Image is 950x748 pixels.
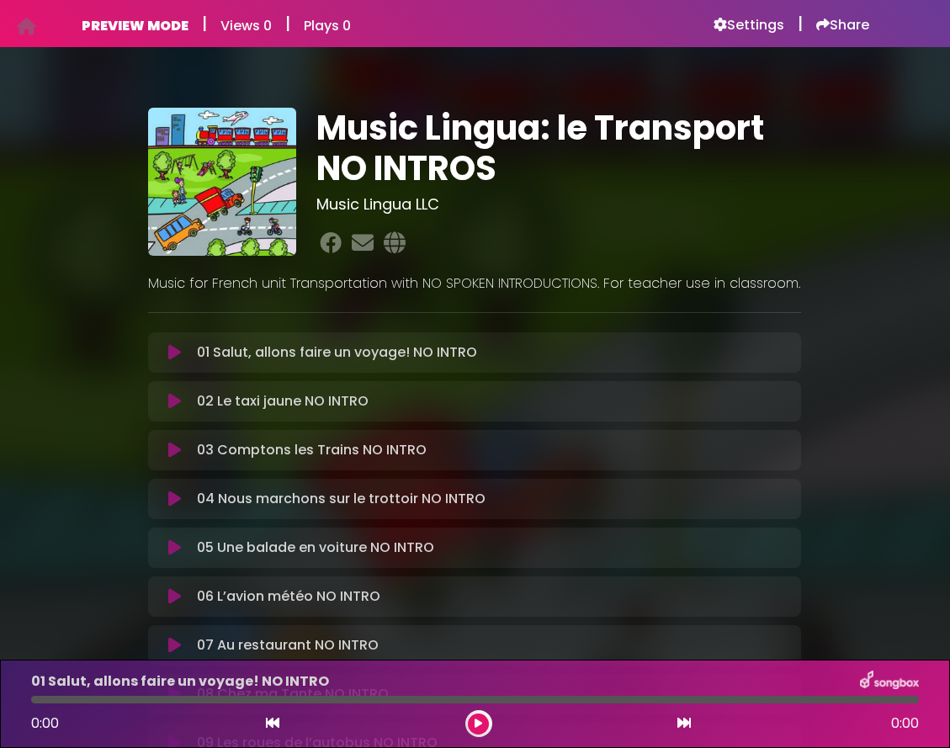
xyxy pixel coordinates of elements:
[31,714,59,733] span: 0:00
[197,538,434,558] p: 05 Une balade en voiture NO INTRO
[798,13,803,34] h5: |
[891,714,919,734] span: 0:00
[197,635,379,655] p: 07 Au restaurant NO INTRO
[304,18,351,34] h6: Plays 0
[148,273,801,294] p: Music for French unit Transportation with NO SPOKEN INTRODUCTIONS. For teacher use in classroom.
[316,195,801,214] h3: Music Lingua LLC
[714,17,784,34] a: Settings
[316,108,801,188] h1: Music Lingua: le Transport NO INTROS
[860,671,919,692] img: songbox-logo-white.png
[816,17,869,34] a: Share
[220,18,272,34] h6: Views 0
[197,489,486,509] p: 04 Nous marchons sur le trottoir NO INTRO
[197,342,477,363] p: 01 Salut, allons faire un voyage! NO INTRO
[197,440,427,460] p: 03 Comptons les Trains NO INTRO
[31,671,329,692] p: 01 Salut, allons faire un voyage! NO INTRO
[285,13,290,34] h5: |
[197,391,369,411] p: 02 Le taxi jaune NO INTRO
[202,13,207,34] h5: |
[148,108,296,256] img: J8uf6oovQvyzORrz8DkI
[197,586,380,607] p: 06 L’avion météo NO INTRO
[82,18,188,34] h6: PREVIEW MODE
